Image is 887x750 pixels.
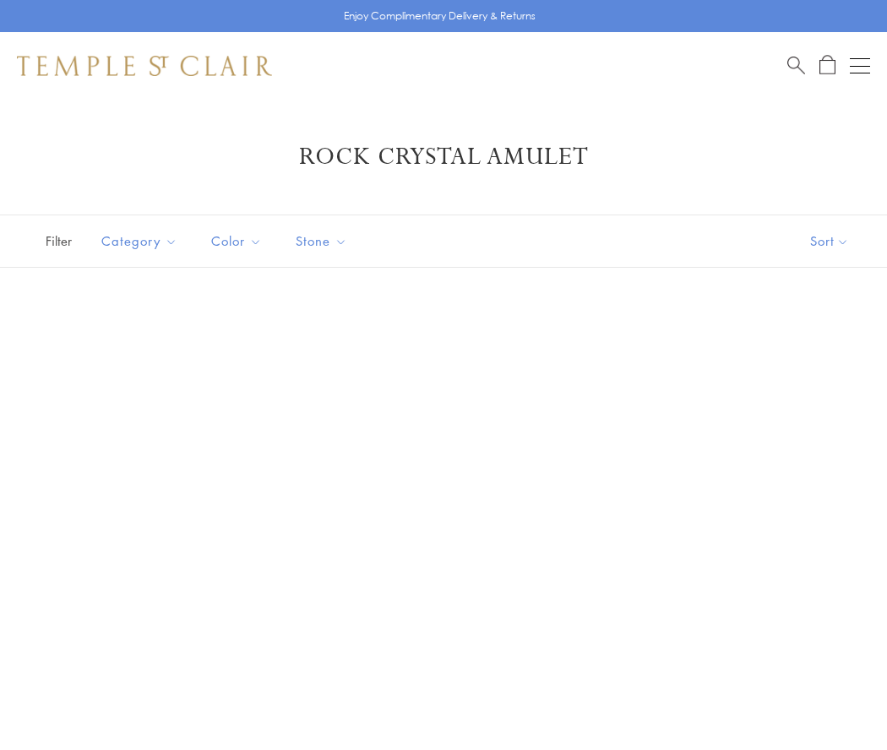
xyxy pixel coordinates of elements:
[17,56,272,76] img: Temple St. Clair
[787,55,805,76] a: Search
[819,55,835,76] a: Open Shopping Bag
[344,8,536,24] p: Enjoy Complimentary Delivery & Returns
[199,222,275,260] button: Color
[93,231,190,252] span: Category
[287,231,360,252] span: Stone
[283,222,360,260] button: Stone
[772,215,887,267] button: Show sort by
[203,231,275,252] span: Color
[89,222,190,260] button: Category
[850,56,870,76] button: Open navigation
[42,142,845,172] h1: Rock Crystal Amulet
